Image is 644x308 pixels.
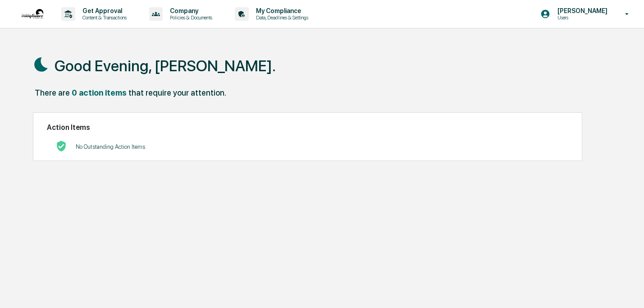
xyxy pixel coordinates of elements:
[75,7,131,14] p: Get Approval
[249,7,313,14] p: My Compliance
[75,14,131,21] p: Content & Transactions
[550,7,612,14] p: [PERSON_NAME]
[56,141,67,152] img: No Actions logo
[22,9,43,19] img: logo
[47,123,568,132] h2: Action Items
[550,14,612,21] p: Users
[76,143,145,150] p: No Outstanding Action Items
[249,14,313,21] p: Data, Deadlines & Settings
[128,88,226,97] div: that require your attention.
[72,88,127,97] div: 0 action items
[163,7,217,14] p: Company
[55,57,276,75] h1: Good Evening, [PERSON_NAME].
[35,88,70,97] div: There are
[163,14,217,21] p: Policies & Documents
